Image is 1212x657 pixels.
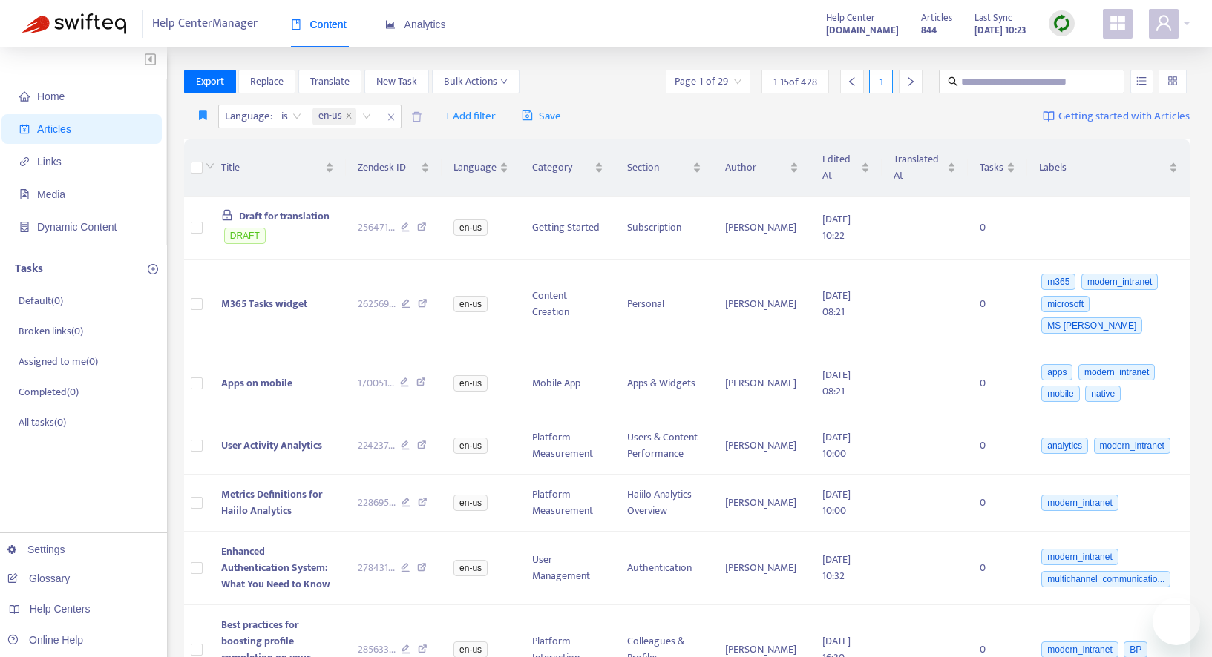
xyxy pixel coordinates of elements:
[364,70,429,93] button: New Task
[615,260,713,350] td: Personal
[713,139,810,197] th: Author
[1041,571,1170,587] span: multichannel_communicatio...
[520,349,615,417] td: Mobile App
[894,151,943,184] span: Translated At
[974,22,1026,39] strong: [DATE] 10:23
[346,139,442,197] th: Zendesk ID
[1081,274,1158,290] span: modern_intranet
[19,384,79,400] p: Completed ( 0 )
[358,438,395,454] span: 224237 ...
[196,73,224,90] span: Export
[713,475,810,532] td: [PERSON_NAME]
[921,10,952,26] span: Articles
[15,260,43,278] p: Tasks
[358,219,395,236] span: 256471 ...
[281,105,301,128] span: is
[1041,364,1072,380] span: apps
[520,417,615,475] td: Platform Measurement
[19,415,66,430] p: All tasks ( 0 )
[968,475,1027,532] td: 0
[968,532,1027,605] td: 0
[921,22,937,39] strong: 844
[826,22,899,39] a: [DOMAIN_NAME]
[1094,438,1170,454] span: modern_intranet
[221,295,307,312] span: M365 Tasks widget
[522,110,533,121] span: save
[37,188,65,200] span: Media
[358,296,396,312] span: 262569 ...
[433,105,507,128] button: + Add filter
[713,197,810,260] td: [PERSON_NAME]
[209,139,346,197] th: Title
[532,159,592,176] span: Category
[444,73,508,90] span: Bulk Actions
[1043,110,1055,122] img: image-link
[37,90,65,102] span: Home
[520,260,615,350] td: Content Creation
[19,323,83,339] p: Broken links ( 0 )
[968,417,1027,475] td: 0
[221,374,292,392] span: Apps on mobile
[453,495,488,511] span: en-us
[7,544,65,555] a: Settings
[221,543,330,592] span: Enhanced Authentication System: What You Need to Know
[847,76,857,87] span: left
[221,209,233,221] span: lock
[219,105,275,128] span: Language :
[37,123,71,135] span: Articles
[298,70,361,93] button: Translate
[773,74,817,90] span: 1 - 15 of 428
[1041,296,1090,312] span: microsoft
[1078,364,1155,380] span: modern_intranet
[980,159,1003,176] span: Tasks
[882,139,967,197] th: Translated At
[948,76,958,87] span: search
[1109,14,1127,32] span: appstore
[968,349,1027,417] td: 0
[432,70,520,93] button: Bulk Actionsdown
[358,560,395,576] span: 278431 ...
[19,293,63,308] p: Default ( 0 )
[1136,76,1147,86] span: unordered-list
[19,156,30,167] span: link
[713,417,810,475] td: [PERSON_NAME]
[615,417,713,475] td: Users & Content Performance
[358,375,394,392] span: 170051 ...
[7,634,83,646] a: Online Help
[358,495,396,511] span: 228695 ...
[224,228,266,244] span: DRAFT
[250,73,284,90] span: Replace
[310,73,350,90] span: Translate
[453,375,488,392] span: en-us
[238,70,295,93] button: Replace
[19,354,98,369] p: Assigned to me ( 0 )
[822,287,851,320] span: [DATE] 08:21
[725,159,787,176] span: Author
[810,139,882,197] th: Edited At
[376,73,417,90] span: New Task
[206,162,214,171] span: down
[713,532,810,605] td: [PERSON_NAME]
[184,70,236,93] button: Export
[1043,105,1190,128] a: Getting started with Articles
[968,197,1027,260] td: 0
[1041,549,1118,565] span: modern_intranet
[615,139,713,197] th: Section
[22,13,126,34] img: Swifteq
[1041,386,1079,402] span: mobile
[968,139,1027,197] th: Tasks
[30,603,91,615] span: Help Centers
[19,189,30,199] span: file-image
[520,475,615,532] td: Platform Measurement
[7,572,70,584] a: Glossary
[522,108,561,125] span: Save
[1027,139,1190,197] th: Labels
[221,486,322,519] span: Metrics Definitions for Haiilo Analytics
[318,108,342,125] span: en-us
[453,219,488,236] span: en-us
[358,159,419,176] span: Zendesk ID
[385,19,446,30] span: Analytics
[221,437,322,454] span: User Activity Analytics
[627,159,689,176] span: Section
